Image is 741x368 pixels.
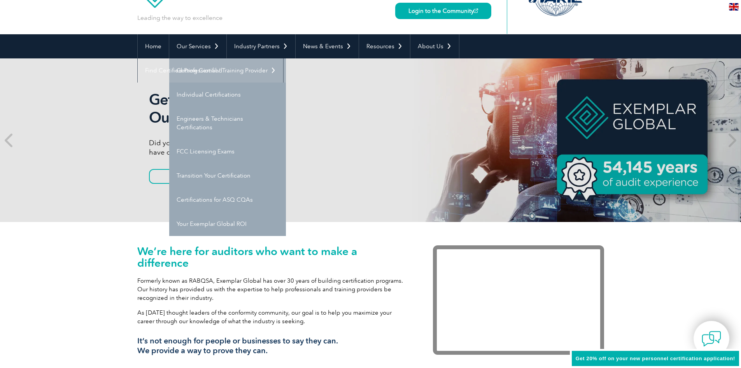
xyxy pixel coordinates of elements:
[474,9,478,13] img: open_square.png
[138,34,169,58] a: Home
[169,212,286,236] a: Your Exemplar Global ROI
[227,34,295,58] a: Industry Partners
[729,3,739,11] img: en
[149,91,441,127] h2: Getting to Know Our Customers
[149,169,230,184] a: Learn More
[410,34,459,58] a: About Us
[137,245,410,269] h1: We’re here for auditors who want to make a difference
[296,34,359,58] a: News & Events
[137,336,410,356] h3: It’s not enough for people or businesses to say they can. We provide a way to prove they can.
[169,139,286,164] a: FCC Licensing Exams
[137,308,410,326] p: As [DATE] thought leaders of the conformity community, our goal is to help you maximize your care...
[169,188,286,212] a: Certifications for ASQ CQAs
[169,164,286,188] a: Transition Your Certification
[138,58,283,83] a: Find Certified Professional / Training Provider
[576,356,735,361] span: Get 20% off on your new personnel certification application!
[137,276,410,302] p: Formerly known as RABQSA, Exemplar Global has over 30 years of building certification programs. O...
[433,245,604,355] iframe: Exemplar Global: Working together to make a difference
[169,83,286,107] a: Individual Certifications
[137,14,222,22] p: Leading the way to excellence
[395,3,491,19] a: Login to the Community
[169,34,226,58] a: Our Services
[149,138,441,157] p: Did you know that our certified auditors have over 54,145 years of experience?
[169,107,286,139] a: Engineers & Technicians Certifications
[702,329,721,349] img: contact-chat.png
[359,34,410,58] a: Resources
